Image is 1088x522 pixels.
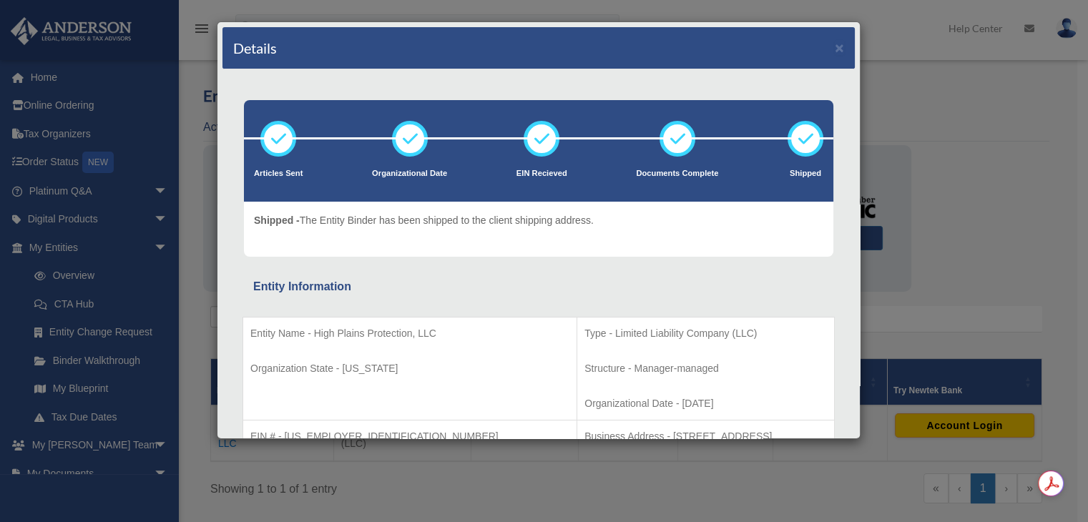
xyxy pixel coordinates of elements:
p: Articles Sent [254,167,303,181]
h4: Details [233,38,277,58]
p: Structure - Manager-managed [584,360,827,378]
p: Business Address - [STREET_ADDRESS] [584,428,827,445]
span: Shipped - [254,215,300,226]
p: Organization State - [US_STATE] [250,360,569,378]
button: × [835,40,844,55]
p: Type - Limited Liability Company (LLC) [584,325,827,343]
p: Shipped [788,167,823,181]
p: Entity Name - High Plains Protection, LLC [250,325,569,343]
p: The Entity Binder has been shipped to the client shipping address. [254,212,594,230]
div: Entity Information [253,277,824,297]
p: EIN Recieved [516,167,567,181]
p: Documents Complete [636,167,718,181]
p: Organizational Date [372,167,447,181]
p: Organizational Date - [DATE] [584,395,827,413]
p: EIN # - [US_EMPLOYER_IDENTIFICATION_NUMBER] [250,428,569,445]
